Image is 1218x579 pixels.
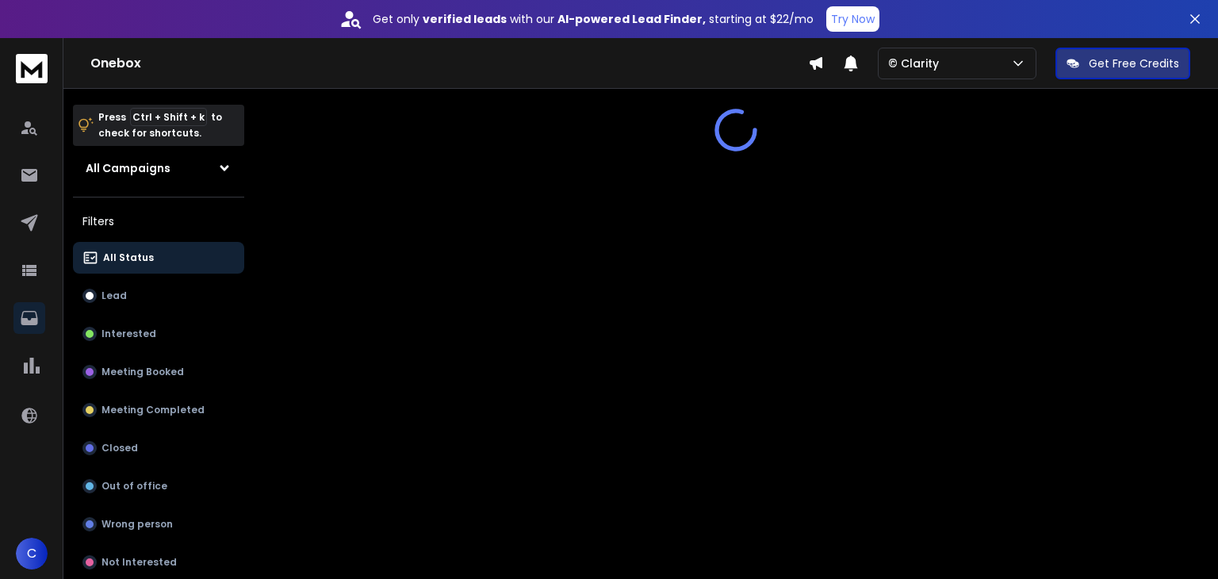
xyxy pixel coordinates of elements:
[130,108,207,126] span: Ctrl + Shift + k
[101,518,173,531] p: Wrong person
[101,328,156,340] p: Interested
[86,160,170,176] h1: All Campaigns
[831,11,875,27] p: Try Now
[73,152,244,184] button: All Campaigns
[90,54,808,73] h1: Onebox
[73,470,244,502] button: Out of office
[98,109,222,141] p: Press to check for shortcuts.
[73,394,244,426] button: Meeting Completed
[423,11,507,27] strong: verified leads
[101,289,127,302] p: Lead
[101,480,167,493] p: Out of office
[101,366,184,378] p: Meeting Booked
[73,210,244,232] h3: Filters
[73,318,244,350] button: Interested
[16,538,48,569] button: C
[373,11,814,27] p: Get only with our starting at $22/mo
[73,508,244,540] button: Wrong person
[73,356,244,388] button: Meeting Booked
[1089,56,1179,71] p: Get Free Credits
[557,11,706,27] strong: AI-powered Lead Finder,
[101,404,205,416] p: Meeting Completed
[73,280,244,312] button: Lead
[73,546,244,578] button: Not Interested
[1055,48,1190,79] button: Get Free Credits
[888,56,945,71] p: © Clarity
[826,6,879,32] button: Try Now
[73,432,244,464] button: Closed
[73,242,244,274] button: All Status
[16,54,48,83] img: logo
[103,251,154,264] p: All Status
[101,442,138,454] p: Closed
[101,556,177,569] p: Not Interested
